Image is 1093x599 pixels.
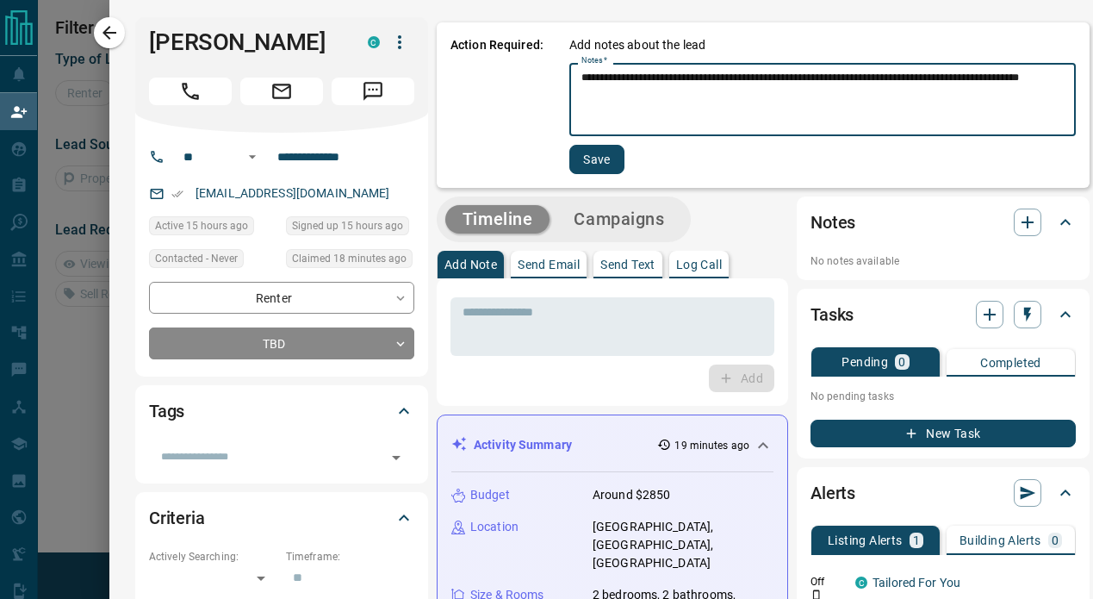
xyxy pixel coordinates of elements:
[581,55,607,66] label: Notes
[155,250,238,267] span: Contacted - Never
[450,36,543,174] p: Action Required:
[470,486,510,504] p: Budget
[828,534,903,546] p: Listing Alerts
[470,518,519,536] p: Location
[676,259,722,271] p: Log Call
[444,259,497,271] p: Add Note
[841,356,888,368] p: Pending
[332,78,414,105] span: Message
[674,438,749,453] p: 19 minutes ago
[155,217,248,234] span: Active 15 hours ago
[810,479,855,507] h2: Alerts
[286,249,414,273] div: Wed Oct 15 2025
[286,549,414,565] p: Timeframe:
[171,188,183,200] svg: Email Verified
[368,36,380,48] div: condos.ca
[384,446,408,470] button: Open
[292,217,403,234] span: Signed up 15 hours ago
[600,259,655,271] p: Send Text
[810,209,855,236] h2: Notes
[149,78,232,105] span: Call
[898,356,905,368] p: 0
[240,78,323,105] span: Email
[913,534,920,546] p: 1
[593,518,773,572] p: [GEOGRAPHIC_DATA], [GEOGRAPHIC_DATA], [GEOGRAPHIC_DATA]
[292,250,407,267] span: Claimed 18 minutes ago
[149,216,277,240] div: Tue Oct 14 2025
[474,436,572,454] p: Activity Summary
[810,202,1076,243] div: Notes
[556,205,681,234] button: Campaigns
[149,504,205,532] h2: Criteria
[569,145,624,174] button: Save
[242,147,263,167] button: Open
[810,301,854,328] h2: Tasks
[810,384,1076,409] p: No pending tasks
[810,574,845,590] p: Off
[1052,534,1059,546] p: 0
[810,294,1076,335] div: Tasks
[149,28,342,56] h1: [PERSON_NAME]
[518,259,580,271] p: Send Email
[286,216,414,240] div: Tue Oct 14 2025
[149,549,277,565] p: Actively Searching:
[149,282,414,314] div: Renter
[810,420,1076,447] button: New Task
[149,497,414,539] div: Criteria
[451,429,773,461] div: Activity Summary19 minutes ago
[149,328,414,359] div: TBD
[873,576,960,590] a: Tailored For You
[810,472,1076,514] div: Alerts
[196,186,390,200] a: [EMAIL_ADDRESS][DOMAIN_NAME]
[149,397,184,425] h2: Tags
[980,357,1041,369] p: Completed
[593,486,671,504] p: Around $2850
[959,534,1041,546] p: Building Alerts
[445,205,550,234] button: Timeline
[810,253,1076,269] p: No notes available
[855,577,867,589] div: condos.ca
[149,390,414,432] div: Tags
[569,36,705,54] p: Add notes about the lead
